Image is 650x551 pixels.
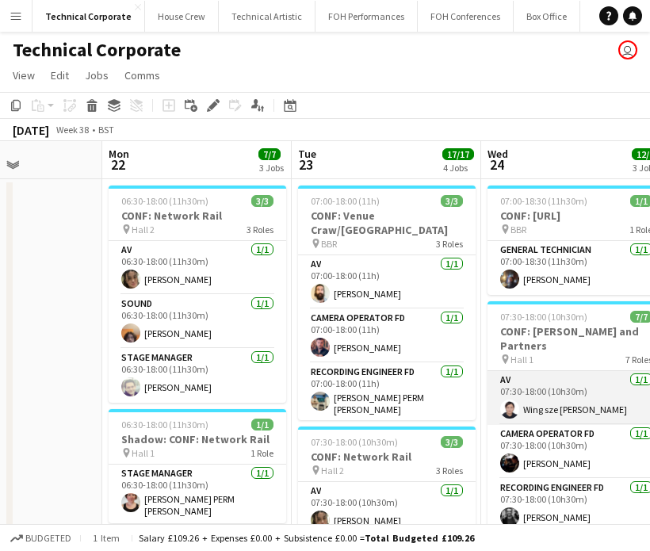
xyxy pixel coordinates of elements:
a: Edit [44,65,75,86]
span: 3 Roles [436,465,463,476]
app-card-role: Stage Manager1/106:30-18:00 (11h30m)[PERSON_NAME] [109,349,286,403]
span: Hall 1 [132,447,155,459]
span: 1 Role [250,447,273,459]
button: Box Office [514,1,580,32]
span: View [13,68,35,82]
span: Mon [109,147,129,161]
app-card-role: Recording Engineer FD1/107:00-18:00 (11h)[PERSON_NAME] PERM [PERSON_NAME] [298,363,476,422]
span: Jobs [85,68,109,82]
app-card-role: Sound1/106:30-18:00 (11h30m)[PERSON_NAME] [109,295,286,349]
span: 3/3 [441,195,463,207]
button: FOH Conferences [418,1,514,32]
span: 7/7 [258,148,281,160]
span: BBR [321,238,337,250]
app-user-avatar: Liveforce Admin [618,40,637,59]
span: Hall 1 [510,354,533,365]
button: House Crew [145,1,219,32]
span: 24 [485,155,508,174]
div: 4 Jobs [443,162,473,174]
span: Budgeted [25,533,71,544]
h3: CONF: Network Rail [109,209,286,223]
span: BBR [510,224,526,235]
span: 07:30-18:00 (10h30m) [311,436,398,448]
h3: CONF: Network Rail [298,450,476,464]
app-card-role: AV1/107:00-18:00 (11h)[PERSON_NAME] [298,255,476,309]
button: Technical Artistic [219,1,315,32]
span: 22 [106,155,129,174]
span: Hall 2 [132,224,155,235]
span: 3/3 [441,436,463,448]
app-card-role: Camera Operator FD1/107:00-18:00 (11h)[PERSON_NAME] [298,309,476,363]
span: Wed [487,147,508,161]
span: 07:30-18:00 (10h30m) [500,311,587,323]
a: View [6,65,41,86]
span: 23 [296,155,316,174]
app-job-card: 06:30-18:00 (11h30m)1/1Shadow: CONF: Network Rail Hall 11 RoleStage Manager1/106:30-18:00 (11h30m... [109,409,286,523]
a: Comms [118,65,166,86]
span: Edit [51,68,69,82]
app-card-role: Stage Manager1/106:30-18:00 (11h30m)[PERSON_NAME] PERM [PERSON_NAME] [109,465,286,523]
span: Total Budgeted £109.26 [365,532,474,544]
span: Comms [124,68,160,82]
button: FOH Performances [315,1,418,32]
button: Technical Corporate [32,1,145,32]
span: Tue [298,147,316,161]
span: 1/1 [251,419,273,430]
span: 06:30-18:00 (11h30m) [121,419,208,430]
span: 3 Roles [247,224,273,235]
span: 07:00-18:30 (11h30m) [500,195,587,207]
app-job-card: 07:00-18:00 (11h)3/3CONF: Venue Craw/[GEOGRAPHIC_DATA] BBR3 RolesAV1/107:00-18:00 (11h)[PERSON_NA... [298,186,476,420]
span: 3/3 [251,195,273,207]
span: 06:30-18:00 (11h30m) [121,195,208,207]
span: 17/17 [442,148,474,160]
div: Salary £109.26 + Expenses £0.00 + Subsistence £0.00 = [139,532,474,544]
button: Budgeted [8,530,74,547]
h3: Shadow: CONF: Network Rail [109,432,286,446]
app-job-card: 06:30-18:00 (11h30m)3/3CONF: Network Rail Hall 23 RolesAV1/106:30-18:00 (11h30m)[PERSON_NAME]Soun... [109,186,286,403]
h1: Technical Corporate [13,38,181,62]
a: Jobs [78,65,115,86]
div: 3 Jobs [259,162,284,174]
span: 3 Roles [436,238,463,250]
span: Hall 2 [321,465,344,476]
div: [DATE] [13,122,49,138]
app-card-role: AV1/106:30-18:00 (11h30m)[PERSON_NAME] [109,241,286,295]
span: 1 item [87,532,125,544]
span: 07:00-18:00 (11h) [311,195,380,207]
div: BST [98,124,114,136]
app-card-role: AV1/107:30-18:00 (10h30m)[PERSON_NAME] [298,482,476,536]
h3: CONF: Venue Craw/[GEOGRAPHIC_DATA] [298,209,476,237]
span: Week 38 [52,124,92,136]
